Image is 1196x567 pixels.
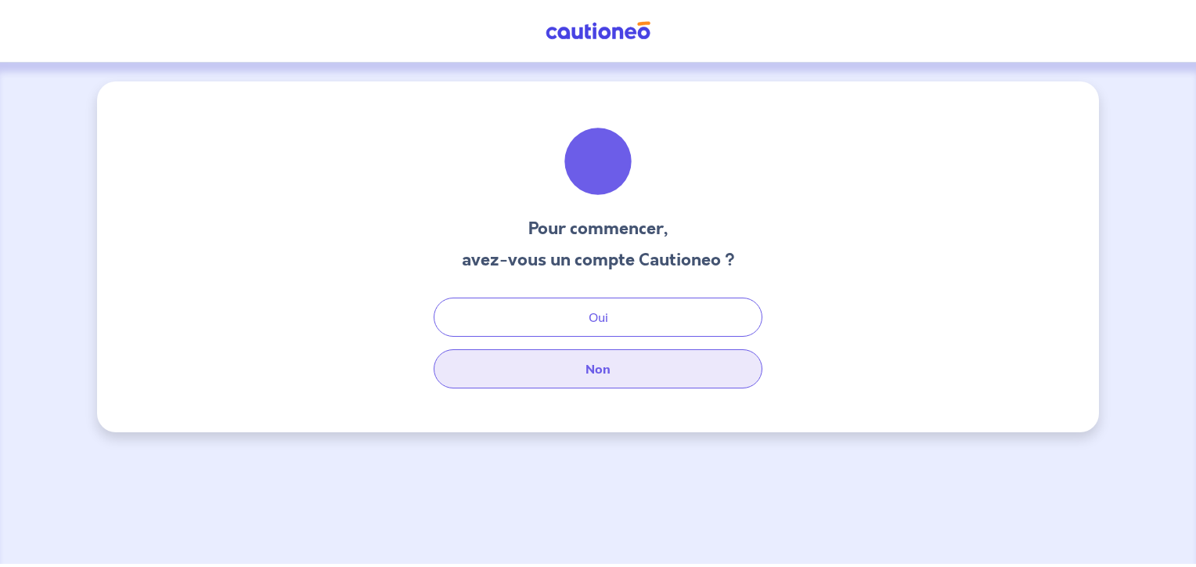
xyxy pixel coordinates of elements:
[556,119,640,204] img: illu_welcome.svg
[434,298,762,337] button: Oui
[434,349,762,388] button: Non
[462,247,735,273] h3: avez-vous un compte Cautioneo ?
[462,216,735,241] h3: Pour commencer,
[539,21,657,41] img: Cautioneo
